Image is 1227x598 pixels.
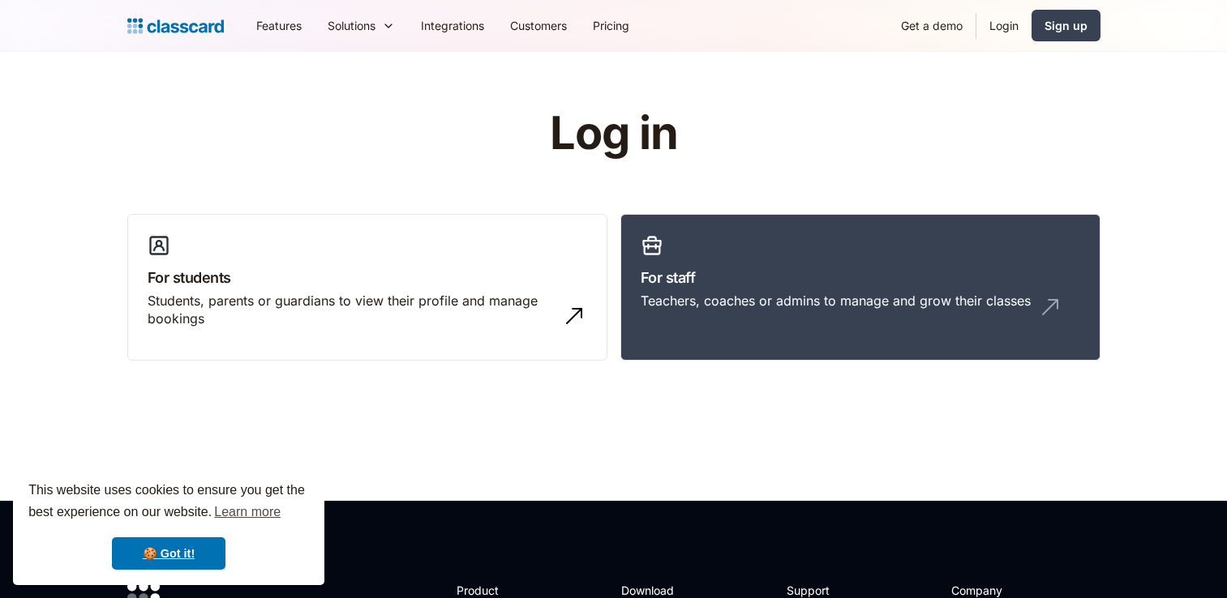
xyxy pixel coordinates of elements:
h3: For students [148,267,587,288]
a: Get a demo [888,7,976,44]
a: dismiss cookie message [112,537,225,570]
div: Students, parents or guardians to view their profile and manage bookings [148,292,555,328]
div: cookieconsent [13,465,324,585]
a: For staffTeachers, coaches or admins to manage and grow their classes [620,214,1100,361]
div: Solutions [328,17,375,34]
a: For studentsStudents, parents or guardians to view their profile and manage bookings [127,214,607,361]
a: Customers [497,7,580,44]
h1: Log in [356,109,871,159]
div: Sign up [1045,17,1088,34]
span: This website uses cookies to ensure you get the best experience on our website. [28,481,309,524]
h3: For staff [641,267,1080,288]
a: Pricing [580,7,642,44]
div: Solutions [315,7,408,44]
a: Features [243,7,315,44]
div: Teachers, coaches or admins to manage and grow their classes [641,292,1031,310]
a: learn more about cookies [212,500,283,524]
a: home [127,15,224,37]
a: Integrations [408,7,497,44]
a: Sign up [1032,10,1100,41]
a: Login [976,7,1032,44]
